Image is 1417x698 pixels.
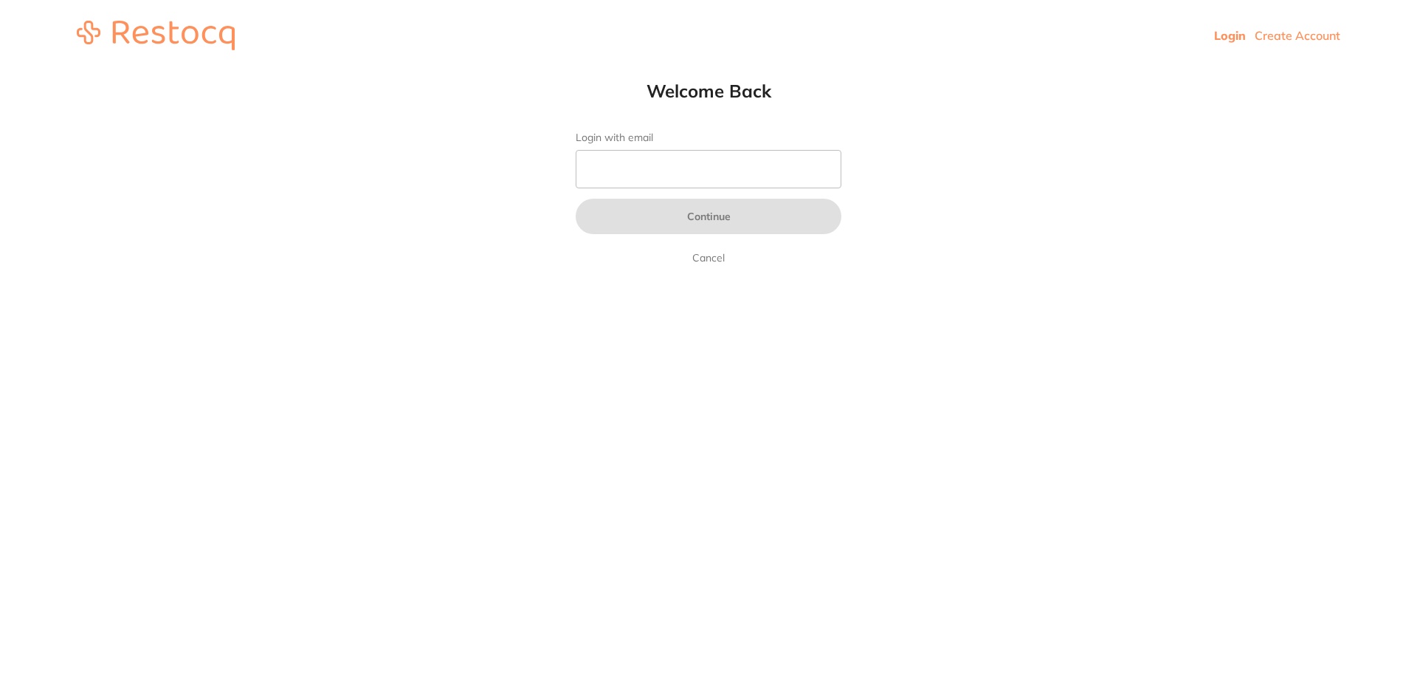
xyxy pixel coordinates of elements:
[77,21,235,50] img: restocq_logo.svg
[689,249,728,267] a: Cancel
[1255,28,1340,43] a: Create Account
[576,131,841,144] label: Login with email
[1214,28,1246,43] a: Login
[576,199,841,234] button: Continue
[546,80,871,102] h1: Welcome Back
